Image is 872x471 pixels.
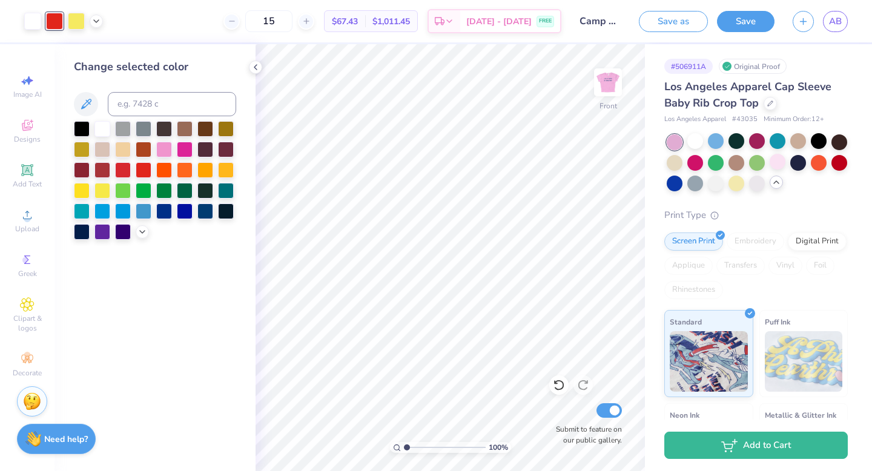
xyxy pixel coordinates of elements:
[806,257,834,275] div: Foil
[245,10,292,32] input: – –
[6,314,48,333] span: Clipart & logos
[466,15,532,28] span: [DATE] - [DATE]
[570,9,630,33] input: Untitled Design
[664,208,848,222] div: Print Type
[664,59,713,74] div: # 506911A
[719,59,787,74] div: Original Proof
[549,424,622,446] label: Submit to feature on our public gallery.
[764,114,824,125] span: Minimum Order: 12 +
[489,442,508,453] span: 100 %
[670,409,699,421] span: Neon Ink
[14,134,41,144] span: Designs
[768,257,802,275] div: Vinyl
[664,79,831,110] span: Los Angeles Apparel Cap Sleeve Baby Rib Crop Top
[599,100,617,111] div: Front
[765,331,843,392] img: Puff Ink
[765,409,836,421] span: Metallic & Glitter Ink
[670,331,748,392] img: Standard
[716,257,765,275] div: Transfers
[664,432,848,459] button: Add to Cart
[664,232,723,251] div: Screen Print
[664,281,723,299] div: Rhinestones
[823,11,848,32] a: AB
[788,232,847,251] div: Digital Print
[15,224,39,234] span: Upload
[332,15,358,28] span: $67.43
[539,17,552,25] span: FREE
[372,15,410,28] span: $1,011.45
[44,433,88,445] strong: Need help?
[18,269,37,278] span: Greek
[664,257,713,275] div: Applique
[727,232,784,251] div: Embroidery
[664,114,726,125] span: Los Angeles Apparel
[108,92,236,116] input: e.g. 7428 c
[596,70,620,94] img: Front
[829,15,842,28] span: AB
[639,11,708,32] button: Save as
[13,179,42,189] span: Add Text
[732,114,758,125] span: # 43035
[717,11,775,32] button: Save
[74,59,236,75] div: Change selected color
[13,90,42,99] span: Image AI
[765,315,790,328] span: Puff Ink
[13,368,42,378] span: Decorate
[670,315,702,328] span: Standard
